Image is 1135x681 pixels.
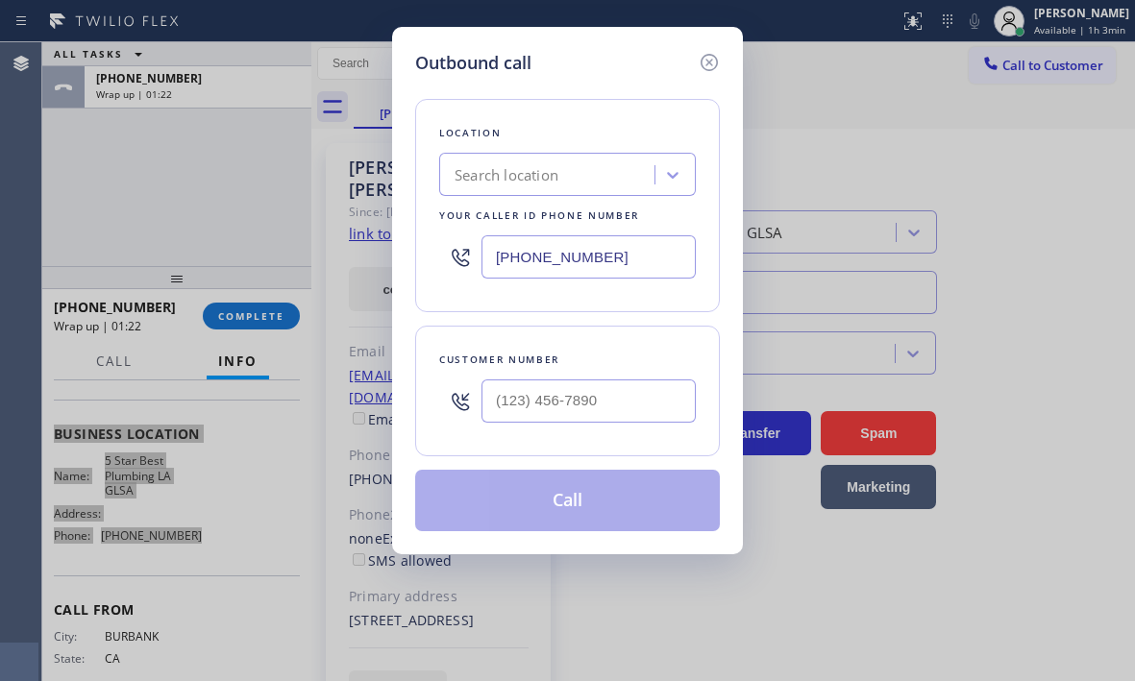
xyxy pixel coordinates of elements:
[439,123,696,143] div: Location
[455,164,558,186] div: Search location
[439,350,696,370] div: Customer number
[415,470,720,531] button: Call
[481,379,696,423] input: (123) 456-7890
[481,235,696,279] input: (123) 456-7890
[439,206,696,226] div: Your caller id phone number
[415,50,531,76] h5: Outbound call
